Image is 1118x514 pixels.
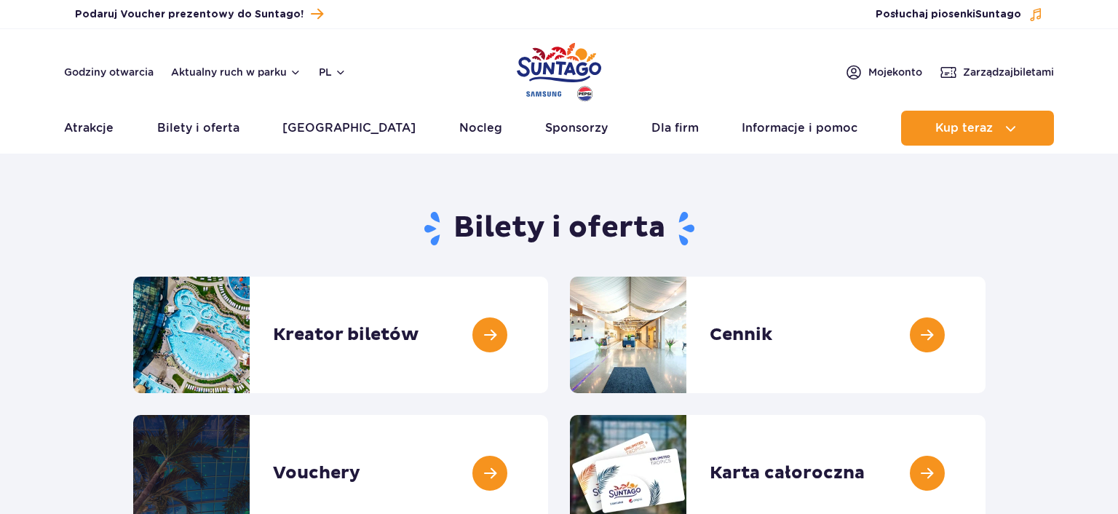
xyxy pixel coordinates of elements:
[282,111,416,146] a: [GEOGRAPHIC_DATA]
[517,36,601,103] a: Park of Poland
[901,111,1054,146] button: Kup teraz
[64,111,114,146] a: Atrakcje
[459,111,502,146] a: Nocleg
[935,122,993,135] span: Kup teraz
[171,66,301,78] button: Aktualny ruch w parku
[963,65,1054,79] span: Zarządzaj biletami
[845,63,922,81] a: Mojekonto
[157,111,239,146] a: Bilety i oferta
[975,9,1021,20] span: Suntago
[133,210,986,248] h1: Bilety i oferta
[876,7,1043,22] button: Posłuchaj piosenkiSuntago
[64,65,154,79] a: Godziny otwarcia
[75,4,323,24] a: Podaruj Voucher prezentowy do Suntago!
[319,65,346,79] button: pl
[940,63,1054,81] a: Zarządzajbiletami
[651,111,699,146] a: Dla firm
[876,7,1021,22] span: Posłuchaj piosenki
[75,7,304,22] span: Podaruj Voucher prezentowy do Suntago!
[545,111,608,146] a: Sponsorzy
[742,111,857,146] a: Informacje i pomoc
[868,65,922,79] span: Moje konto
